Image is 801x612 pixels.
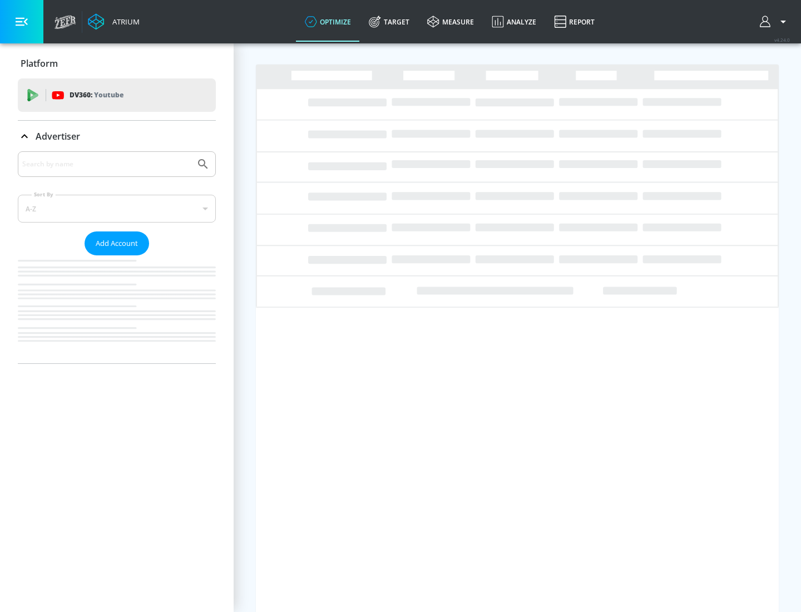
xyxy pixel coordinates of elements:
p: Youtube [94,89,123,101]
div: Advertiser [18,151,216,363]
p: Platform [21,57,58,70]
label: Sort By [32,191,56,198]
div: Advertiser [18,121,216,152]
nav: list of Advertiser [18,255,216,363]
a: Target [360,2,418,42]
div: A-Z [18,195,216,223]
button: Add Account [85,231,149,255]
span: v 4.24.0 [774,37,790,43]
span: Add Account [96,237,138,250]
a: Atrium [88,13,140,30]
a: Report [545,2,604,42]
div: Platform [18,48,216,79]
input: Search by name [22,157,191,171]
a: Analyze [483,2,545,42]
a: measure [418,2,483,42]
div: Atrium [108,17,140,27]
div: DV360: Youtube [18,78,216,112]
p: Advertiser [36,130,80,142]
p: DV360: [70,89,123,101]
a: optimize [296,2,360,42]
